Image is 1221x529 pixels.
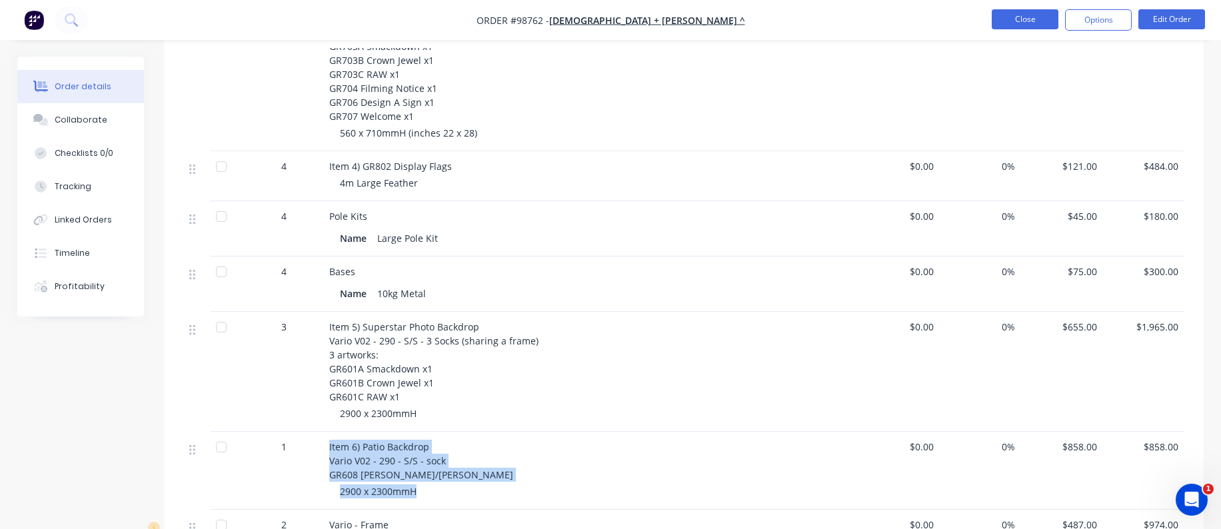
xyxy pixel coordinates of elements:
span: 0% [944,264,1016,278]
div: Profitability [55,280,105,292]
span: Bases [329,265,355,278]
span: $121.00 [1026,159,1097,173]
span: $0.00 [862,264,934,278]
div: Collaborate [55,114,107,126]
button: Tracking [17,170,144,203]
div: Name [340,284,372,303]
button: Linked Orders [17,203,144,237]
div: Tracking [55,181,91,193]
button: Order details [17,70,144,103]
span: $180.00 [1108,209,1179,223]
button: Profitability [17,270,144,303]
span: $45.00 [1026,209,1097,223]
button: Collaborate [17,103,144,137]
span: 1 [1203,484,1214,494]
span: 0% [944,440,1016,454]
span: 1 [281,440,287,454]
div: Timeline [55,247,90,259]
span: 0% [944,159,1016,173]
span: Order #98762 - [477,14,549,27]
span: 560 x 710mmH (inches 22 x 28) [340,127,477,139]
button: Close [992,9,1058,29]
span: 4 [281,159,287,173]
span: Item 4) GR802 Display Flags [329,160,452,173]
span: $0.00 [862,320,934,334]
span: Item 6) Patio Backdrop Vario V02 - 290 - S/S - sock GR608 [PERSON_NAME]/[PERSON_NAME] [329,440,513,481]
span: $858.00 [1108,440,1179,454]
button: Timeline [17,237,144,270]
span: 3 [281,320,287,334]
div: Checklists 0/0 [55,147,113,159]
span: $0.00 [862,209,934,223]
span: Pole Kits [329,210,367,223]
span: $0.00 [862,440,934,454]
div: Name [340,229,372,248]
span: 4m Large Feather [340,177,418,189]
div: Large Pole Kit [372,229,443,248]
span: Item 5) Superstar Photo Backdrop Vario V02 - 290 - S/S - 3 Socks (sharing a frame) 3 artworks: GR... [329,320,539,403]
img: Factory [24,10,44,30]
div: Order details [55,81,111,93]
iframe: Intercom live chat [1176,484,1208,516]
button: Edit Order [1138,9,1205,29]
span: $300.00 [1108,264,1179,278]
div: Linked Orders [55,214,112,226]
span: 2900 x 2300mmH [340,485,417,498]
button: Options [1065,9,1132,31]
span: 0% [944,209,1016,223]
span: 4 [281,264,287,278]
span: $484.00 [1108,159,1179,173]
span: $0.00 [862,159,934,173]
span: $1,965.00 [1108,320,1179,334]
a: [DEMOGRAPHIC_DATA] + [PERSON_NAME] ^ [549,14,745,27]
div: 10kg Metal [372,284,431,303]
span: 0% [944,320,1016,334]
span: $655.00 [1026,320,1097,334]
span: 4 [281,209,287,223]
span: 2900 x 2300mmH [340,407,417,420]
button: Checklists 0/0 [17,137,144,170]
span: $858.00 [1026,440,1097,454]
span: $75.00 [1026,264,1097,278]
